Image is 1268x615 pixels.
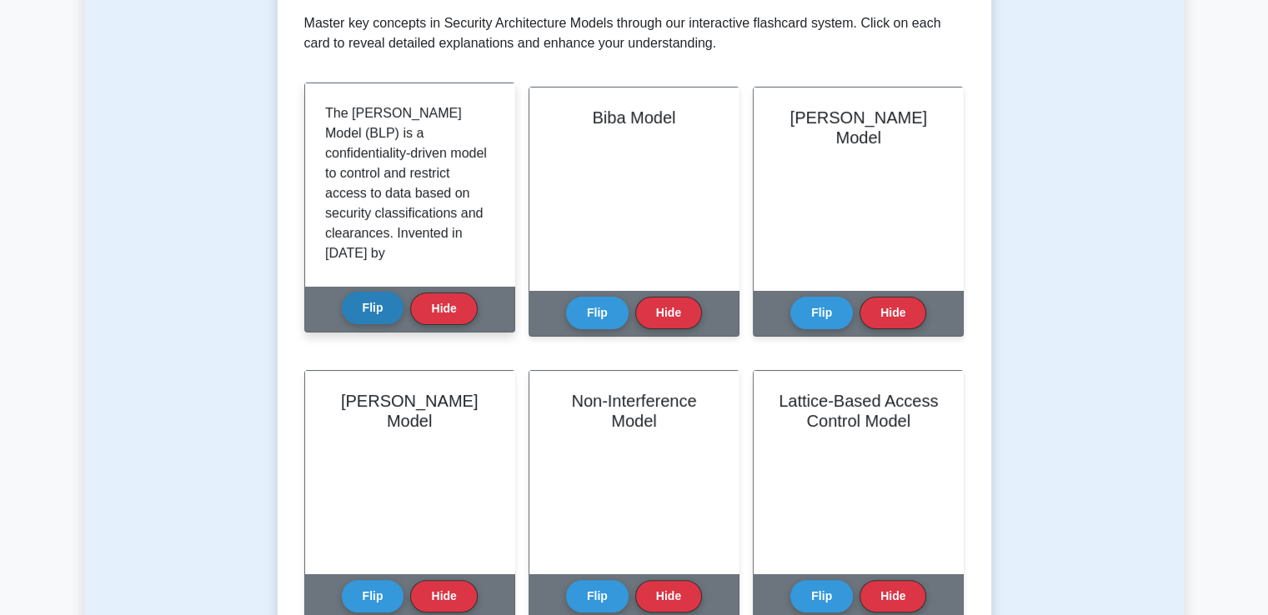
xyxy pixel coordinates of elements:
button: Flip [566,580,629,612]
h2: [PERSON_NAME] Model [325,391,494,431]
button: Hide [410,580,477,612]
button: Flip [342,580,404,612]
button: Flip [790,297,853,329]
button: Flip [566,297,629,329]
button: Hide [860,580,926,612]
button: Hide [635,297,702,329]
h2: Lattice-Based Access Control Model [774,391,943,431]
button: Flip [342,292,404,324]
button: Flip [790,580,853,612]
h2: Non-Interference Model [549,391,719,431]
h2: Biba Model [549,107,719,127]
h2: [PERSON_NAME] Model [774,107,943,147]
button: Hide [860,297,926,329]
button: Hide [635,580,702,612]
p: Master key concepts in Security Architecture Models through our interactive flashcard system. Cli... [304,13,965,53]
button: Hide [410,292,477,325]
